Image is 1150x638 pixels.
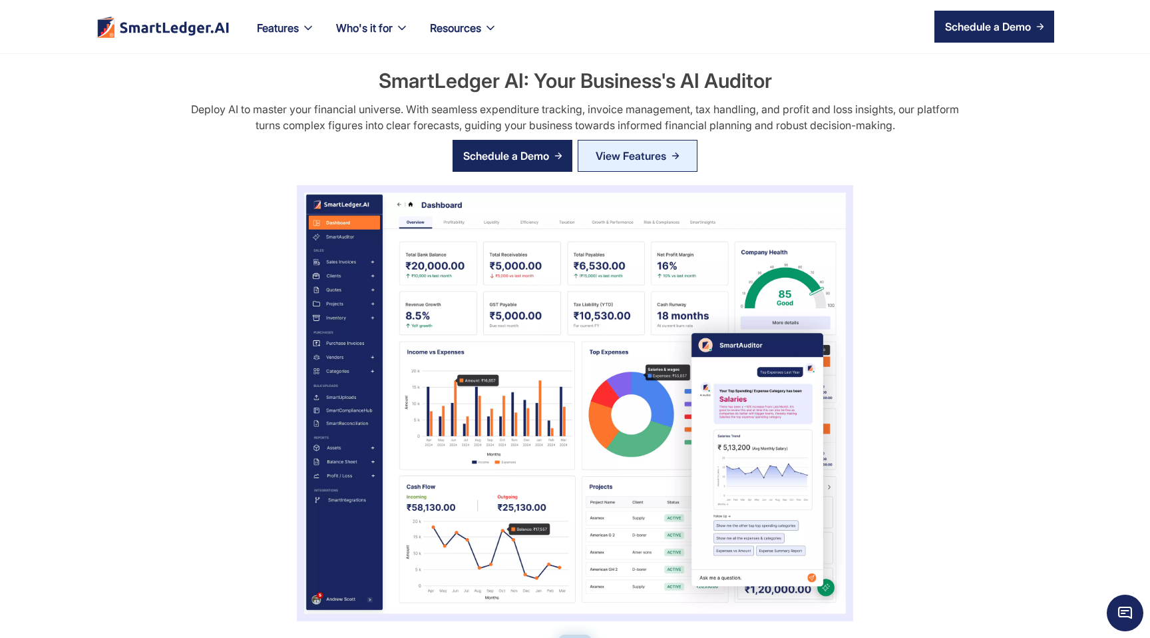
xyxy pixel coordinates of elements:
[596,145,666,166] div: View Features
[336,19,393,37] div: Who's it for
[554,152,562,160] img: arrow right icon
[945,19,1031,35] div: Schedule a Demo
[379,67,772,95] h2: SmartLedger AI: Your Business's AI Auditor
[181,101,968,133] div: Deploy AI to master your financial universe. With seamless expenditure tracking, invoice manageme...
[671,152,679,160] img: Arrow Right Blue
[934,11,1054,43] a: Schedule a Demo
[257,19,299,37] div: Features
[325,19,419,53] div: Who's it for
[419,19,508,53] div: Resources
[96,16,230,38] a: home
[96,16,230,38] img: footer logo
[1107,595,1143,631] span: Chat Widget
[578,140,697,172] a: View Features
[453,140,572,172] a: Schedule a Demo
[463,148,549,164] div: Schedule a Demo
[430,19,481,37] div: Resources
[246,19,325,53] div: Features
[1036,23,1044,31] img: arrow right icon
